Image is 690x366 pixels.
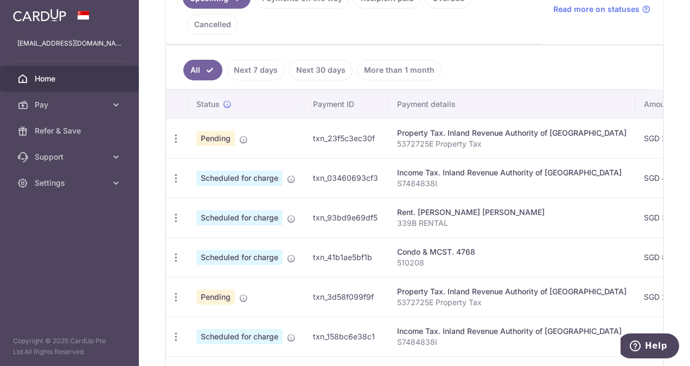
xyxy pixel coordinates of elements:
[553,4,650,15] a: Read more on statuses
[304,90,388,118] th: Payment ID
[553,4,640,15] span: Read more on statuses
[35,99,106,110] span: Pay
[35,73,106,84] span: Home
[196,250,283,265] span: Scheduled for charge
[304,317,388,356] td: txn_158bc6e38c1
[304,237,388,277] td: txn_41b1ae5bf1b
[35,125,106,136] span: Refer & Save
[17,38,122,49] p: [EMAIL_ADDRESS][DOMAIN_NAME]
[397,167,627,178] div: Income Tax. Inland Revenue Authority of [GEOGRAPHIC_DATA]
[397,286,627,297] div: Property Tax. Inland Revenue Authority of [GEOGRAPHIC_DATA]
[35,178,106,188] span: Settings
[397,138,627,149] p: 5372725E Property Tax
[397,337,627,348] p: S7484838I
[644,99,672,110] span: Amount
[289,60,353,80] a: Next 30 days
[187,14,238,35] a: Cancelled
[196,329,283,344] span: Scheduled for charge
[183,60,222,80] a: All
[397,207,627,218] div: Rent. [PERSON_NAME] [PERSON_NAME]
[196,171,283,186] span: Scheduled for charge
[196,289,235,305] span: Pending
[397,297,627,308] p: 5372725E Property Tax
[227,60,285,80] a: Next 7 days
[621,333,679,361] iframe: Opens a widget where you can find more information
[357,60,442,80] a: More than 1 month
[397,128,627,138] div: Property Tax. Inland Revenue Authority of [GEOGRAPHIC_DATA]
[388,90,635,118] th: Payment details
[196,99,220,110] span: Status
[304,118,388,158] td: txn_23f5c3ec30f
[397,218,627,229] p: 339B RENTAL
[196,131,235,146] span: Pending
[304,198,388,237] td: txn_93bd9e69df5
[397,326,627,337] div: Income Tax. Inland Revenue Authority of [GEOGRAPHIC_DATA]
[397,178,627,189] p: S7484838I
[397,257,627,268] p: 510208
[35,152,106,162] span: Support
[304,158,388,198] td: txn_03460693cf3
[13,9,66,22] img: CardUp
[397,247,627,257] div: Condo & MCST. 4768
[304,277,388,317] td: txn_3d58f099f9f
[196,210,283,225] span: Scheduled for charge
